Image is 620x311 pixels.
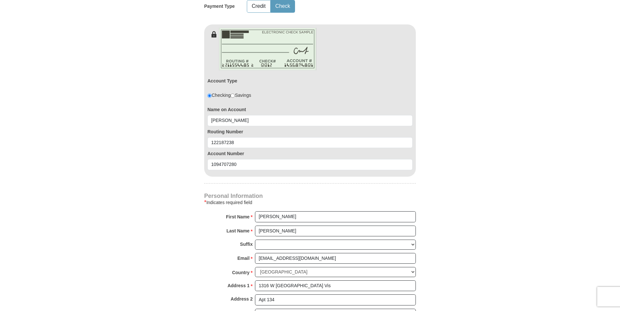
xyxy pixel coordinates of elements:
[226,212,249,221] strong: First Name
[231,294,253,304] strong: Address 2
[207,106,413,113] label: Name on Account
[227,226,250,235] strong: Last Name
[232,268,250,277] strong: Country
[219,28,317,70] img: check-en.png
[237,254,249,263] strong: Email
[247,0,270,12] button: Credit
[207,128,413,135] label: Routing Number
[204,193,416,199] h4: Personal Information
[207,92,251,98] div: Checking Savings
[204,199,416,206] div: Indicates required field
[228,281,250,290] strong: Address 1
[204,4,235,9] h5: Payment Type
[240,240,253,249] strong: Suffix
[271,0,295,12] button: Check
[207,78,237,84] label: Account Type
[207,150,413,157] label: Account Number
